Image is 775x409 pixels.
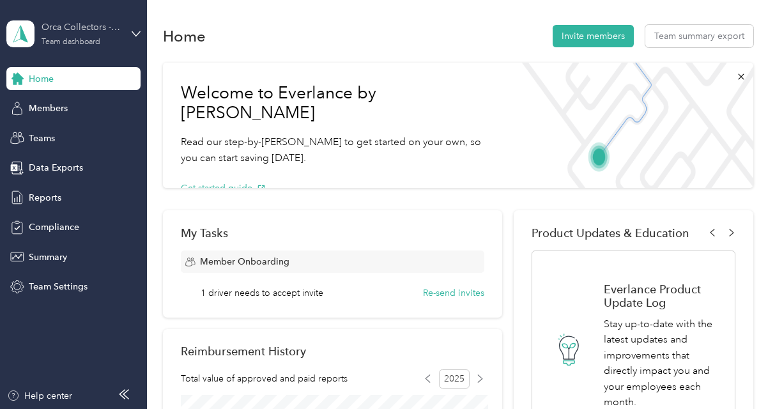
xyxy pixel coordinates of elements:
[423,286,484,300] button: Re-send invites
[29,251,67,264] span: Summary
[512,63,753,188] img: Welcome to everlance
[703,337,775,409] iframe: Everlance-gr Chat Button Frame
[29,280,88,293] span: Team Settings
[181,344,306,358] h2: Reimbursement History
[181,372,348,385] span: Total value of approved and paid reports
[181,134,495,166] p: Read our step-by-[PERSON_NAME] to get started on your own, so you can start saving [DATE].
[532,226,689,240] span: Product Updates & Education
[29,132,55,145] span: Teams
[42,38,100,46] div: Team dashboard
[42,20,121,34] div: Orca Collectors - [PERSON_NAME]
[645,25,753,47] button: Team summary export
[439,369,470,389] span: 2025
[29,191,61,204] span: Reports
[29,102,68,115] span: Members
[181,83,495,123] h1: Welcome to Everlance by [PERSON_NAME]
[181,181,266,195] button: Get started guide
[181,226,484,240] div: My Tasks
[29,161,83,174] span: Data Exports
[201,286,323,300] span: 1 driver needs to accept invite
[163,29,206,43] h1: Home
[7,389,72,403] button: Help center
[604,282,721,309] h1: Everlance Product Update Log
[29,220,79,234] span: Compliance
[553,25,634,47] button: Invite members
[29,72,54,86] span: Home
[200,255,289,268] span: Member Onboarding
